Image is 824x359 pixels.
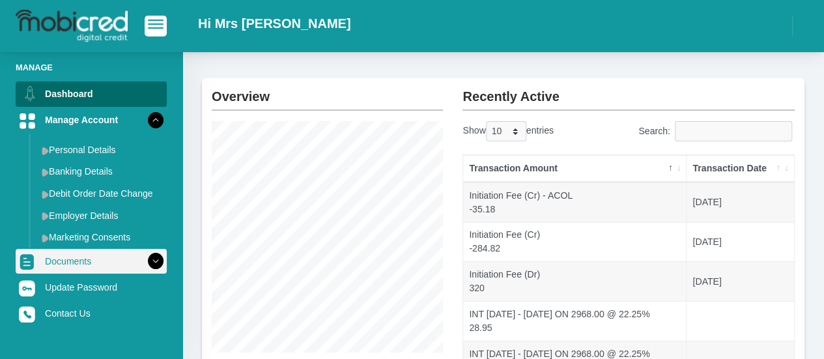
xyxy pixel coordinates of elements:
img: menu arrow [42,168,49,177]
li: Manage [16,61,167,74]
a: Banking Details [36,161,167,182]
td: INT [DATE] - [DATE] ON 2968.00 @ 22.25% 28.95 [463,301,687,341]
td: Initiation Fee (Cr) -284.82 [463,222,687,262]
a: Dashboard [16,81,167,106]
th: Transaction Date: activate to sort column ascending [687,155,794,182]
td: Initiation Fee (Cr) - ACOL -35.18 [463,182,687,222]
input: Search: [675,121,792,141]
img: menu arrow [42,212,49,220]
td: [DATE] [687,261,794,301]
a: Personal Details [36,139,167,160]
h2: Overview [212,78,443,104]
a: Contact Us [16,301,167,326]
h2: Hi Mrs [PERSON_NAME] [198,16,350,31]
td: Initiation Fee (Dr) 320 [463,261,687,301]
h2: Recently Active [462,78,795,104]
select: Showentries [486,121,526,141]
a: Manage Account [16,108,167,132]
img: logo-mobicred.svg [16,10,128,42]
td: [DATE] [687,222,794,262]
img: menu arrow [42,190,49,199]
th: Transaction Amount: activate to sort column descending [463,155,687,182]
a: Update Password [16,275,167,300]
label: Show entries [462,121,553,141]
img: menu arrow [42,147,49,155]
td: [DATE] [687,182,794,222]
a: Marketing Consents [36,227,167,248]
a: Employer Details [36,205,167,226]
a: Documents [16,249,167,274]
a: Debit Order Date Change [36,183,167,204]
label: Search: [638,121,795,141]
img: menu arrow [42,234,49,242]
